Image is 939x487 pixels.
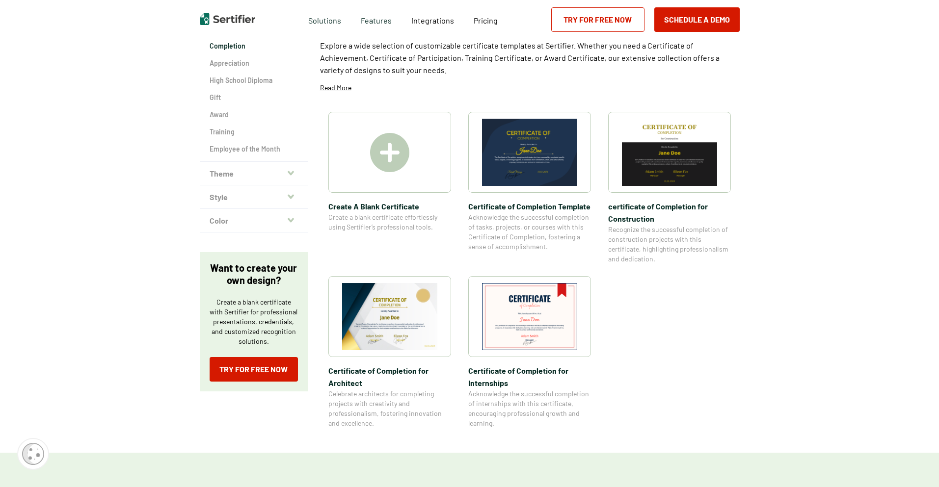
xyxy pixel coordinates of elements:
[468,389,591,428] span: Acknowledge the successful completion of internships with this certificate, encouraging professio...
[320,39,740,76] p: Explore a wide selection of customizable certificate templates at Sertifier. Whether you need a C...
[210,297,298,346] p: Create a blank certificate with Sertifier for professional presentations, credentials, and custom...
[328,200,451,212] span: Create A Blank Certificate
[468,212,591,252] span: Acknowledge the successful completion of tasks, projects, or courses with this Certificate of Com...
[482,119,577,186] img: Certificate of Completion Template
[200,162,308,185] button: Theme
[654,7,740,32] button: Schedule a Demo
[200,209,308,232] button: Color
[210,58,298,68] a: Appreciation
[308,13,341,26] span: Solutions
[200,13,255,25] img: Sertifier | Digital Credentialing Platform
[608,112,731,264] a: certificate of Completion for Constructioncertificate of Completion for ConstructionRecognize the...
[210,110,298,120] a: Award
[320,83,351,93] p: Read More
[210,93,298,103] a: Gift
[411,13,454,26] a: Integrations
[474,13,498,26] a: Pricing
[342,283,437,350] img: Certificate of Completion​ for Architect
[210,144,298,154] a: Employee of the Month
[22,443,44,465] img: Cookie Popup Icon
[551,7,644,32] a: Try for Free Now
[608,200,731,225] span: certificate of Completion for Construction
[210,41,298,51] a: Completion
[361,13,392,26] span: Features
[622,119,717,186] img: certificate of Completion for Construction
[328,389,451,428] span: Celebrate architects for completing projects with creativity and professionalism, fostering innov...
[210,76,298,85] a: High School Diploma
[328,276,451,428] a: Certificate of Completion​ for ArchitectCertificate of Completion​ for ArchitectCelebrate archite...
[210,127,298,137] a: Training
[210,357,298,382] a: Try for Free Now
[328,212,451,232] span: Create a blank certificate effortlessly using Sertifier’s professional tools.
[482,283,577,350] img: Certificate of Completion​ for Internships
[890,440,939,487] iframe: Chat Widget
[608,225,731,264] span: Recognize the successful completion of construction projects with this certificate, highlighting ...
[468,276,591,428] a: Certificate of Completion​ for InternshipsCertificate of Completion​ for InternshipsAcknowledge t...
[474,16,498,25] span: Pricing
[200,185,308,209] button: Style
[411,16,454,25] span: Integrations
[210,262,298,286] p: Want to create your own design?
[370,133,409,172] img: Create A Blank Certificate
[328,364,451,389] span: Certificate of Completion​ for Architect
[468,112,591,264] a: Certificate of Completion TemplateCertificate of Completion TemplateAcknowledge the successful co...
[468,200,591,212] span: Certificate of Completion Template
[468,364,591,389] span: Certificate of Completion​ for Internships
